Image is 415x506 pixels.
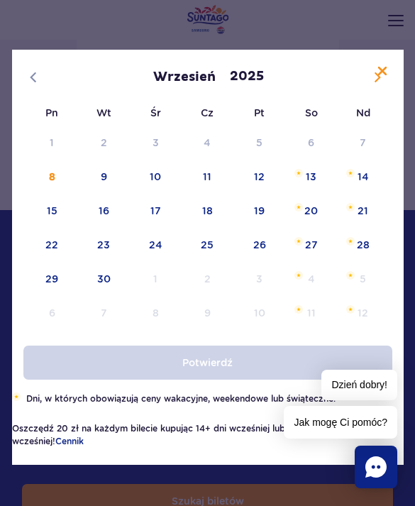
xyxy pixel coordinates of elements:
[337,263,389,295] span: Październik 5, 2025
[182,297,233,329] span: Październik 9, 2025
[233,160,285,193] span: Wrzesień 12, 2025
[130,297,182,329] span: Październik 8, 2025
[78,126,130,159] span: Wrzesień 2, 2025
[321,370,397,400] span: Dzień dobry!
[27,100,77,126] span: Pn
[130,194,182,227] span: Wrzesień 17, 2025
[130,229,182,261] span: Wrzesień 24, 2025
[78,194,130,227] span: Wrzesień 16, 2025
[26,229,78,261] span: Wrzesień 22, 2025
[182,263,233,295] span: Październik 2, 2025
[286,100,336,126] span: So
[338,100,388,126] span: Nd
[355,446,397,488] div: Chat
[182,100,233,126] span: Cz
[233,229,285,261] span: Wrzesień 26, 2025
[26,126,78,159] span: Wrzesień 1, 2025
[337,194,389,227] span: Wrzesień 21, 2025
[78,263,130,295] span: Wrzesień 30, 2025
[182,229,233,261] span: Wrzesień 25, 2025
[233,297,285,329] span: Październik 10, 2025
[78,297,130,329] span: Październik 7, 2025
[233,126,285,159] span: Wrzesień 5, 2025
[55,436,84,446] a: Cennik
[285,160,337,193] span: Wrzesień 13, 2025
[285,194,337,227] span: Wrzesień 20, 2025
[337,229,389,261] span: Wrzesień 28, 2025
[26,194,78,227] span: Wrzesień 15, 2025
[337,297,389,329] span: Październik 12, 2025
[130,160,182,193] span: Wrzesień 10, 2025
[285,263,337,295] span: Październik 4, 2025
[233,194,285,227] span: Wrzesień 19, 2025
[130,263,182,295] span: Październik 1, 2025
[337,126,389,159] span: Wrzesień 7, 2025
[12,422,404,448] li: Oszczędź 20 zł na każdym bilecie kupując 14+ dni wcześniej lub 10 zł kupując 1-13 dni wcześniej!
[78,229,130,261] span: Wrzesień 23, 2025
[233,263,285,295] span: Październik 3, 2025
[26,160,78,193] span: Wrzesień 8, 2025
[26,297,78,329] span: Październik 6, 2025
[284,406,397,439] span: Jak mogę Ci pomóc?
[131,100,181,126] span: Śr
[78,160,130,193] span: Wrzesień 9, 2025
[234,100,284,126] span: Pt
[285,297,337,329] span: Październik 11, 2025
[12,392,404,405] li: Dni, w których obowiązują ceny wakacyjne, weekendowe lub świąteczne.
[285,229,337,261] span: Wrzesień 27, 2025
[130,126,182,159] span: Wrzesień 3, 2025
[182,194,233,227] span: Wrzesień 18, 2025
[337,160,389,193] span: Wrzesień 14, 2025
[79,100,129,126] span: Wt
[182,126,233,159] span: Wrzesień 4, 2025
[285,126,337,159] span: Wrzesień 6, 2025
[182,160,233,193] span: Wrzesień 11, 2025
[26,263,78,295] span: Wrzesień 29, 2025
